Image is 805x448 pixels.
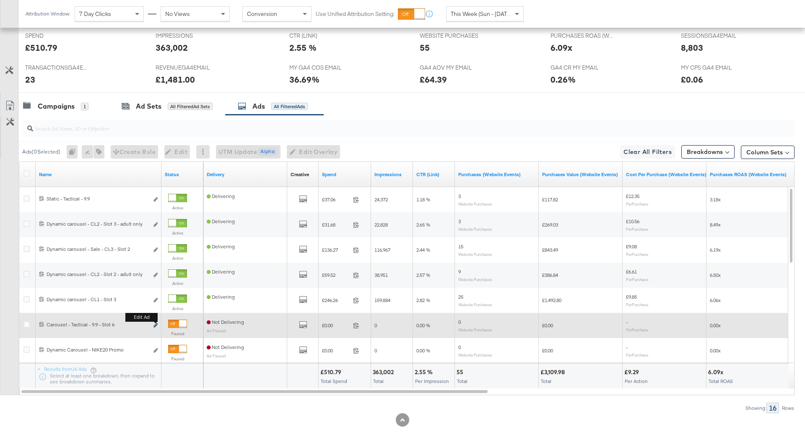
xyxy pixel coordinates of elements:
span: Delivering [207,243,235,250]
span: 0.00x [710,322,721,328]
span: £9.85 [626,294,637,300]
sub: Website Purchases [458,252,492,257]
label: Active [168,255,187,261]
span: SESSIONSGA4EMAIL [681,32,744,40]
div: All Filtered Ad Sets [168,103,213,110]
span: 2.82 % [416,297,430,303]
span: £843.49 [542,247,558,253]
label: Paused [168,331,187,336]
sub: Per Purchase [626,327,648,332]
span: Not Delivering [207,344,244,350]
span: Per Impression [415,378,449,384]
div: 363,002 [156,42,188,54]
button: Edit ad [153,321,158,330]
span: PURCHASES ROAS (WEBSITE EVENTS) [551,32,613,40]
a: The total value of the purchase actions divided by spend tracked by your Custom Audience pixel on... [710,171,787,178]
span: Clear All Filters [623,147,672,157]
span: 2.65 % [416,221,430,228]
sub: Per Purchase [626,302,648,307]
span: 159,884 [374,297,390,303]
span: Delivering [207,218,235,224]
div: 2.55 % [415,368,435,376]
div: Creative [291,171,309,178]
span: 0 [374,347,377,354]
sub: Ad Paused [207,328,226,333]
span: £246.26 [322,297,350,303]
span: REVENUEGA4EMAIL [156,64,218,72]
span: £9.08 [626,243,637,250]
div: 8,803 [681,42,703,54]
span: £1,492.80 [542,297,561,303]
span: £59.52 [322,272,350,278]
span: £37.06 [322,196,350,203]
span: 116,967 [374,247,390,253]
div: Static - Tactical - 9.9 [47,195,148,202]
span: MY GA4 COS EMAIL [289,64,352,72]
span: 6.19x [710,247,721,253]
button: Breakdowns [681,145,735,159]
span: 1.18 % [416,196,430,203]
span: 0.00x [710,347,721,354]
span: 2.44 % [416,247,430,253]
div: £1,481.00 [156,73,195,86]
span: TRANSACTIONSGA4EMAIL [25,64,88,72]
span: MY CPS GA4 EMAIL [681,64,744,72]
label: Active [168,306,187,311]
label: Active [168,205,187,211]
label: Active [168,230,187,236]
span: £0.00 [542,322,553,328]
span: Total Spend [321,378,347,384]
span: 0 [374,322,377,328]
div: £510.79 [320,368,344,376]
span: Per Action [625,378,648,384]
div: Ads [252,102,265,111]
span: 25 [458,294,463,300]
div: 16 [766,403,779,413]
span: 0.00 % [416,322,430,328]
input: Search Ad Name, ID or Objective [33,117,724,133]
div: Campaigns [38,102,75,111]
div: Dynamic carousel - CL2 - Slot 3 - adult only [47,221,148,227]
div: Dynamic carousel - CL2 - Slot 2 - adult only [47,271,148,278]
div: 2.55 % [289,42,317,54]
span: £0.00 [542,347,553,354]
div: All Filtered Ads [271,103,308,110]
span: Delivering [207,268,235,275]
sub: Website Purchases [458,352,492,357]
a: Shows the current state of your Ad. [165,171,200,178]
a: The total amount spent to date. [322,171,368,178]
div: Ad Sets [136,102,161,111]
b: Edit ad [125,313,158,322]
div: £510.79 [25,42,57,54]
span: 38,951 [374,272,388,278]
div: £64.39 [420,73,447,86]
span: Total ROAS [709,378,733,384]
button: Clear All Filters [620,145,675,159]
a: Ad Name. [39,171,158,178]
span: Total [541,378,551,384]
div: 55 [420,42,430,54]
span: Conversion [247,10,277,18]
span: £136.27 [322,247,350,253]
span: 0 [458,319,461,325]
span: 8.49x [710,221,721,228]
span: SPEND [25,32,88,40]
button: Column Sets [741,146,795,159]
span: 3 [458,193,461,199]
div: 1 [81,103,88,110]
span: £269.03 [542,221,558,228]
span: 22,828 [374,221,388,228]
span: GA4 CR MY EMAIL [551,64,613,72]
label: Use Unified Attribution Setting: [316,10,395,18]
span: £12.35 [626,193,639,199]
sub: Website Purchases [458,327,492,332]
span: £0.00 [322,322,350,328]
div: 0 [67,145,82,159]
span: 0 [458,344,461,350]
sub: Website Purchases [458,302,492,307]
div: Attribution Window: [25,11,70,17]
div: Dynamic carousel - Sale - CL3 - Slot 2 [47,246,148,253]
span: - [626,319,628,325]
span: £6.61 [626,268,637,275]
a: Reflects the ability of your Ad to achieve delivery. [207,171,284,178]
